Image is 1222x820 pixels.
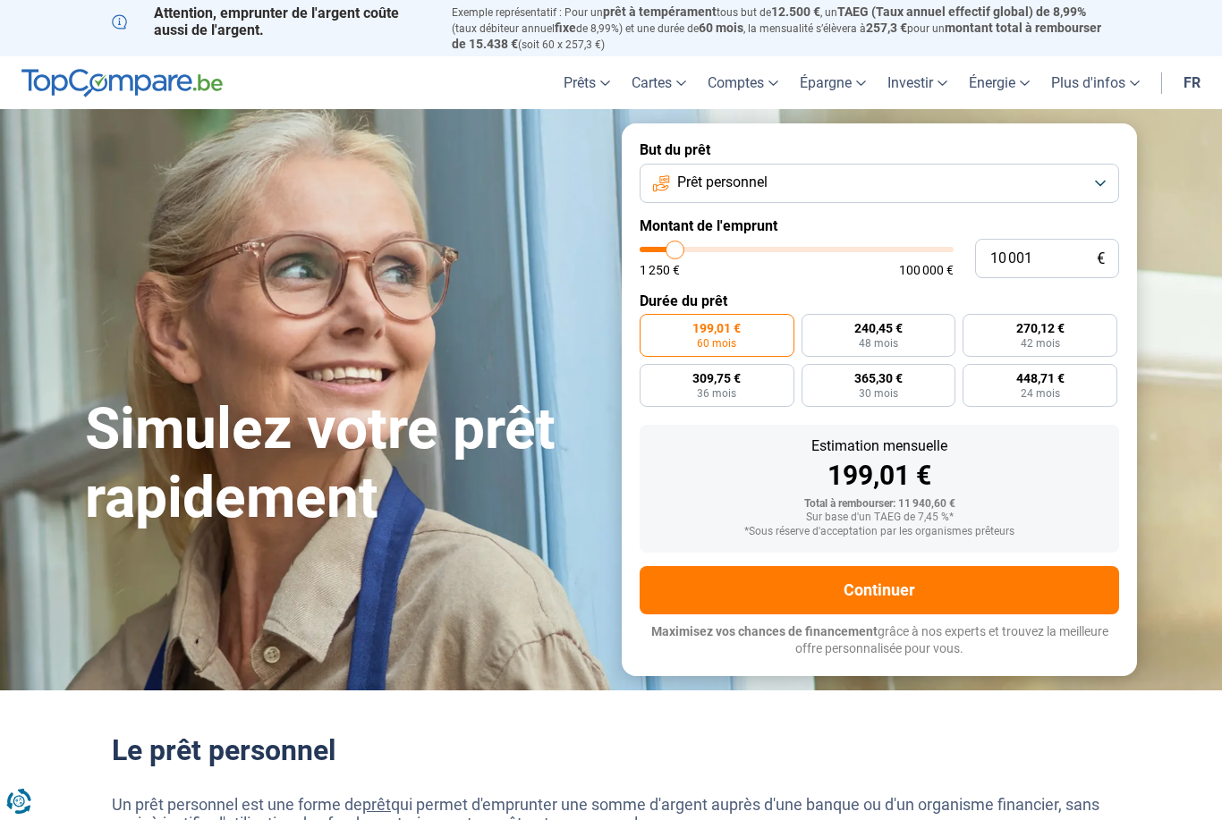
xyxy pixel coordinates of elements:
[1097,251,1105,266] span: €
[651,624,878,638] span: Maximisez vos chances de financement
[854,322,903,334] span: 240,45 €
[837,4,1086,19] span: TAEG (Taux annuel effectif global) de 8,99%
[452,21,1101,51] span: montant total à rembourser de 15.438 €
[1040,56,1150,109] a: Plus d'infos
[697,338,736,349] span: 60 mois
[21,69,223,97] img: TopCompare
[640,566,1119,614] button: Continuer
[621,56,697,109] a: Cartes
[452,4,1110,52] p: Exemple représentatif : Pour un tous but de , un (taux débiteur annuel de 8,99%) et une durée de ...
[697,56,789,109] a: Comptes
[555,21,576,35] span: fixe
[112,733,1110,767] h2: Le prêt personnel
[640,292,1119,309] label: Durée du prêt
[640,141,1119,158] label: But du prêt
[699,21,743,35] span: 60 mois
[654,526,1105,538] div: *Sous réserve d'acceptation par les organismes prêteurs
[697,388,736,399] span: 36 mois
[112,4,430,38] p: Attention, emprunter de l'argent coûte aussi de l'argent.
[640,164,1119,203] button: Prêt personnel
[640,623,1119,658] p: grâce à nos experts et trouvez la meilleure offre personnalisée pour vous.
[1016,372,1065,385] span: 448,71 €
[640,217,1119,234] label: Montant de l'emprunt
[1016,322,1065,334] span: 270,12 €
[654,498,1105,511] div: Total à rembourser: 11 940,60 €
[654,462,1105,489] div: 199,01 €
[859,338,898,349] span: 48 mois
[654,439,1105,453] div: Estimation mensuelle
[866,21,907,35] span: 257,3 €
[877,56,958,109] a: Investir
[603,4,717,19] span: prêt à tempérament
[362,795,391,814] a: prêt
[958,56,1040,109] a: Énergie
[692,372,741,385] span: 309,75 €
[1021,338,1060,349] span: 42 mois
[692,322,741,334] span: 199,01 €
[654,511,1105,524] div: Sur base d'un TAEG de 7,45 %*
[1173,56,1211,109] a: fr
[899,264,954,276] span: 100 000 €
[85,395,600,533] h1: Simulez votre prêt rapidement
[677,173,768,192] span: Prêt personnel
[640,264,680,276] span: 1 250 €
[859,388,898,399] span: 30 mois
[789,56,877,109] a: Épargne
[553,56,621,109] a: Prêts
[771,4,820,19] span: 12.500 €
[854,372,903,385] span: 365,30 €
[1021,388,1060,399] span: 24 mois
